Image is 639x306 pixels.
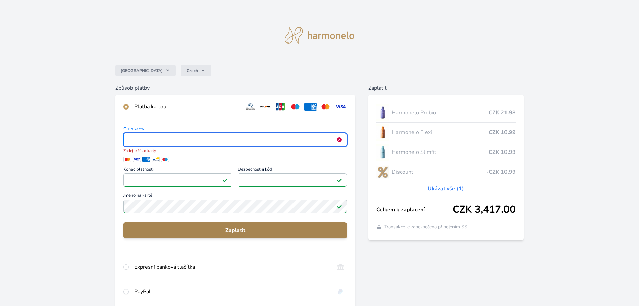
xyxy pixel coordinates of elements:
[115,84,355,92] h6: Způsob platby
[181,65,211,76] button: Czech
[334,103,347,111] img: visa.svg
[392,148,489,156] span: Harmonelo Slimfit
[123,193,347,200] span: Jméno na kartě
[121,68,163,73] span: [GEOGRAPHIC_DATA]
[392,108,489,117] span: Harmonelo Probio
[376,206,452,214] span: Celkem k zaplacení
[123,167,232,173] span: Konec platnosti
[376,164,389,180] img: discount-lo.png
[123,148,347,154] span: Zadejte číslo karty
[334,263,347,271] img: onlineBanking_CZ.svg
[337,204,342,209] img: Platné pole
[115,65,176,76] button: [GEOGRAPHIC_DATA]
[123,222,347,238] button: Zaplatit
[134,103,239,111] div: Platba kartou
[376,144,389,161] img: SLIMFIT_se_stinem_x-lo.jpg
[123,200,347,213] input: Jméno na kartěPlatné pole
[285,27,355,44] img: logo.svg
[368,84,524,92] h6: Zaplatit
[376,124,389,141] img: CLEAN_FLEXI_se_stinem_x-hi_(1)-lo.jpg
[489,108,516,117] span: CZK 21.98
[274,103,287,111] img: jcb.svg
[126,135,344,144] iframe: Iframe pro číslo karty
[489,148,516,156] span: CZK 10.99
[392,168,486,176] span: Discount
[134,263,329,271] div: Expresní banková tlačítka
[319,103,332,111] img: mc.svg
[337,177,342,183] img: Platné pole
[486,168,516,176] span: -CZK 10.99
[244,103,257,111] img: diners.svg
[123,127,347,133] span: Číslo karty
[289,103,302,111] img: maestro.svg
[222,177,228,183] img: Platné pole
[259,103,272,111] img: discover.svg
[376,104,389,121] img: CLEAN_PROBIO_se_stinem_x-lo.jpg
[304,103,317,111] img: amex.svg
[238,167,347,173] span: Bezpečnostní kód
[452,204,516,216] span: CZK 3,417.00
[428,185,464,193] a: Ukázat vše (1)
[241,175,344,185] iframe: Iframe pro bezpečnostní kód
[129,226,341,234] span: Zaplatit
[392,128,489,136] span: Harmonelo Flexi
[187,68,198,73] span: Czech
[489,128,516,136] span: CZK 10.99
[384,224,470,230] span: Transakce je zabezpečena připojením SSL
[337,137,342,142] img: Chyba
[134,288,329,296] div: PayPal
[126,175,229,185] iframe: Iframe pro datum vypršení platnosti
[334,288,347,296] img: paypal.svg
